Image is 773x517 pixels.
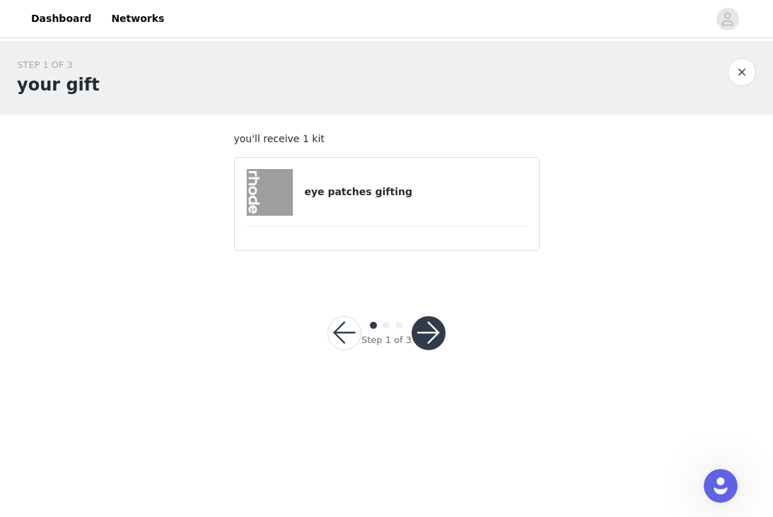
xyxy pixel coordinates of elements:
[17,72,100,98] h1: your gift
[23,3,100,35] a: Dashboard
[361,333,412,347] div: Step 1 of 3
[234,132,540,146] p: you'll receive 1 kit
[704,469,738,503] iframe: Intercom live chat
[721,8,734,30] div: avatar
[304,185,527,199] h4: eye patches gifting
[247,169,293,216] img: eye patches gifting
[17,58,100,72] div: STEP 1 OF 3
[103,3,173,35] a: Networks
